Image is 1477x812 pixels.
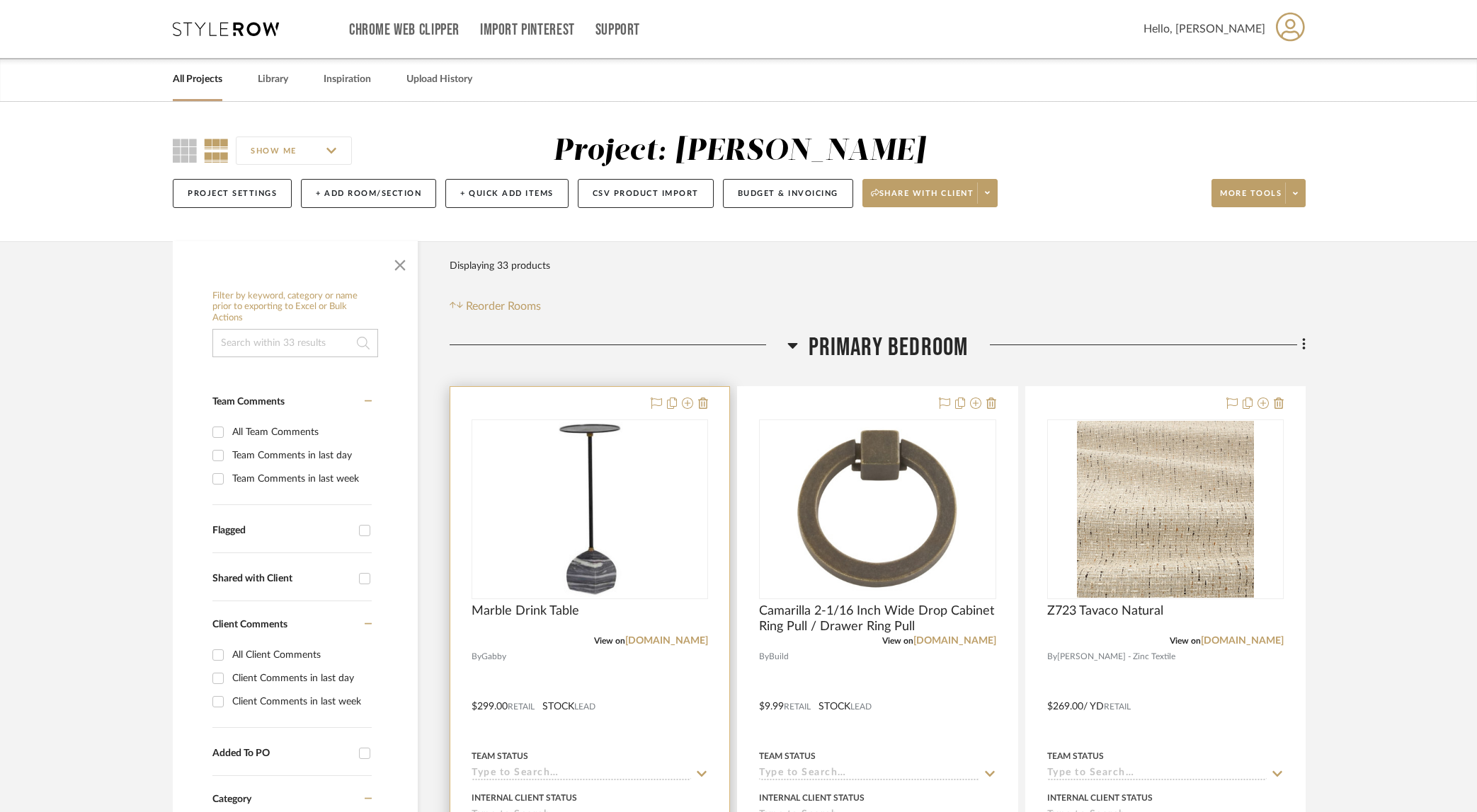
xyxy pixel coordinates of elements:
[1211,179,1306,207] button: More tools
[324,70,371,89] a: Inspiration
[1047,750,1104,762] div: Team Status
[450,298,541,315] button: Reorder Rooms
[871,188,974,209] span: Share with client
[472,767,691,781] input: Type to Search…
[1170,637,1201,645] span: View on
[212,525,352,537] div: Flagged
[472,750,528,762] div: Team Status
[472,791,577,804] div: Internal Client Status
[232,468,368,490] div: Team Comments in last week
[759,650,769,663] span: By
[212,291,378,324] h6: Filter by keyword, category or name prior to exporting to Excel or Bulk Actions
[232,644,368,666] div: All Client Comments
[1057,650,1175,663] span: [PERSON_NAME] - Zinc Textile
[349,24,460,36] a: Chrome Web Clipper
[759,750,816,762] div: Team Status
[212,748,352,760] div: Added To PO
[1201,636,1284,646] a: [DOMAIN_NAME]
[1047,603,1163,619] span: Z723 Tavaco Natural
[232,444,368,467] div: Team Comments in last day
[1144,21,1265,37] span: Hello, [PERSON_NAME]
[473,422,707,597] img: Marble Drink Table
[595,24,640,36] a: Support
[301,179,436,208] button: + Add Room/Section
[769,650,789,663] span: Build
[789,421,966,598] img: Camarilla 2-1/16 Inch Wide Drop Cabinet Ring Pull / Drawer Ring Pull
[386,248,414,277] button: Close
[578,179,714,208] button: CSV Product Import
[232,690,368,713] div: Client Comments in last week
[406,70,472,89] a: Upload History
[1047,650,1057,663] span: By
[212,794,251,806] span: Category
[481,650,506,663] span: Gabby
[759,603,996,634] span: Camarilla 2-1/16 Inch Wide Drop Cabinet Ring Pull / Drawer Ring Pull
[258,70,288,89] a: Library
[472,420,707,598] div: 0
[212,573,352,585] div: Shared with Client
[480,24,575,36] a: Import Pinterest
[759,767,979,781] input: Type to Search…
[553,137,925,166] div: Project: [PERSON_NAME]
[450,252,550,280] div: Displaying 33 products
[445,179,569,208] button: + Quick Add Items
[173,179,292,208] button: Project Settings
[1220,188,1282,209] span: More tools
[173,70,222,89] a: All Projects
[1077,421,1254,598] img: Z723 Tavaco Natural
[723,179,853,208] button: Budget & Invoicing
[1047,791,1153,804] div: Internal Client Status
[212,329,378,357] input: Search within 33 results
[1047,767,1267,781] input: Type to Search…
[594,637,625,645] span: View on
[625,636,708,646] a: [DOMAIN_NAME]
[212,620,287,630] span: Client Comments
[212,397,285,407] span: Team Comments
[882,637,913,645] span: View on
[466,298,541,315] span: Reorder Rooms
[913,636,996,646] a: [DOMAIN_NAME]
[862,179,998,207] button: Share with client
[809,332,969,363] span: Primary Bedroom
[232,667,368,690] div: Client Comments in last day
[472,603,579,619] span: Marble Drink Table
[232,421,368,443] div: All Team Comments
[759,791,865,804] div: Internal Client Status
[472,650,481,663] span: By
